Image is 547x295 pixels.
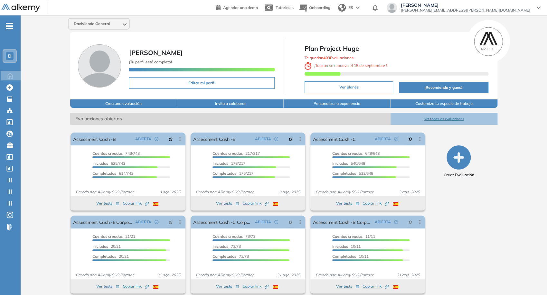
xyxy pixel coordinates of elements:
[177,99,284,108] button: Invita a colaborar
[212,254,236,259] span: Completados
[363,283,389,289] span: Copiar link
[212,151,260,156] span: 217/217
[288,136,293,142] span: pushpin
[401,3,530,8] span: [PERSON_NAME]
[212,234,255,239] span: 73/73
[212,244,241,249] span: 72/73
[193,189,256,195] span: Creado por: Alkemy SSO Partner
[242,282,269,290] button: Copiar link
[155,272,183,278] span: 31 ago. 2025
[323,55,330,60] b: 403
[1,4,40,12] img: Logo
[212,254,249,259] span: 72/73
[242,199,269,207] button: Copiar link
[332,151,363,156] span: Cuentas creadas
[129,49,182,57] span: [PERSON_NAME]
[123,199,149,207] button: Copiar link
[92,244,121,249] span: 20/21
[396,189,422,195] span: 3 ago. 2025
[129,60,172,64] span: ¡Tu perfil está completo!
[92,254,129,259] span: 20/21
[408,136,412,142] span: pushpin
[348,5,353,11] span: ES
[277,189,303,195] span: 3 ago. 2025
[168,219,173,225] span: pushpin
[338,4,346,12] img: world
[164,217,178,227] button: pushpin
[305,62,312,70] img: clock-svg
[313,189,376,195] span: Creado por: Alkemy SSO Partner
[212,161,228,166] span: Iniciadas
[363,199,389,207] button: Copiar link
[313,133,355,145] a: Assessment Cash -C
[332,254,369,259] span: 10/11
[212,171,253,176] span: 175/217
[73,272,136,278] span: Creado por: Alkemy SSO Partner
[92,254,116,259] span: Completados
[332,151,380,156] span: 648/648
[394,220,398,224] span: check-circle
[92,151,140,156] span: 743/743
[255,219,271,225] span: ABIERTA
[153,202,158,206] img: ESP
[73,133,116,145] a: Assessment Cash -B
[401,8,530,13] span: [PERSON_NAME][EMAIL_ADDRESS][PERSON_NAME][DOMAIN_NAME]
[305,63,387,68] span: ¡ Tu plan se renueva el !
[408,219,412,225] span: pushpin
[313,216,372,228] a: Assessment Cash -B Corporativo
[212,171,236,176] span: Completados
[164,134,178,144] button: pushpin
[305,55,354,60] span: Te quedan Evaluaciones
[403,217,417,227] button: pushpin
[305,81,393,93] button: Ver planes
[92,171,116,176] span: Completados
[274,137,278,141] span: check-circle
[168,136,173,142] span: pushpin
[223,5,258,10] span: Agendar una demo
[403,134,417,144] button: pushpin
[92,244,108,249] span: Iniciadas
[313,272,376,278] span: Creado por: Alkemy SSO Partner
[399,82,488,93] button: ¡Recomienda y gana!
[353,63,386,68] b: 15 de septiembre
[363,282,389,290] button: Copiar link
[153,285,158,289] img: ESP
[92,161,125,166] span: 625/743
[73,189,136,195] span: Creado por: Alkemy SSO Partner
[332,244,361,249] span: 10/11
[394,272,422,278] span: 31 ago. 2025
[193,272,256,278] span: Creado por: Alkemy SSO Partner
[393,285,398,289] img: ESP
[74,21,110,26] span: Davivienda General
[129,77,275,89] button: Editar mi perfil
[123,283,149,289] span: Copiar link
[216,282,239,290] button: Ver tests
[255,136,271,142] span: ABIERTA
[332,234,375,239] span: 11/11
[92,234,135,239] span: 21/21
[336,199,359,207] button: Ver tests
[92,171,133,176] span: 614/743
[70,99,177,108] button: Crea una evaluación
[8,53,12,59] span: D
[216,199,239,207] button: Ver tests
[212,234,243,239] span: Cuentas creadas
[242,283,269,289] span: Copiar link
[6,25,13,27] i: -
[242,200,269,206] span: Copiar link
[299,1,330,15] button: Onboarding
[274,272,303,278] span: 31 ago. 2025
[70,113,391,125] span: Evaluaciones abiertas
[375,219,391,225] span: ABIERTA
[284,99,391,108] button: Personaliza la experiencia
[193,216,252,228] a: Assessment Cash -C Corporativo
[135,136,151,142] span: ABIERTA
[274,220,278,224] span: check-circle
[155,220,158,224] span: check-circle
[375,136,391,142] span: ABIERTA
[309,5,330,10] span: Onboarding
[391,99,497,108] button: Customiza tu espacio de trabajo
[332,254,356,259] span: Completados
[394,137,398,141] span: check-circle
[276,5,294,10] span: Tutoriales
